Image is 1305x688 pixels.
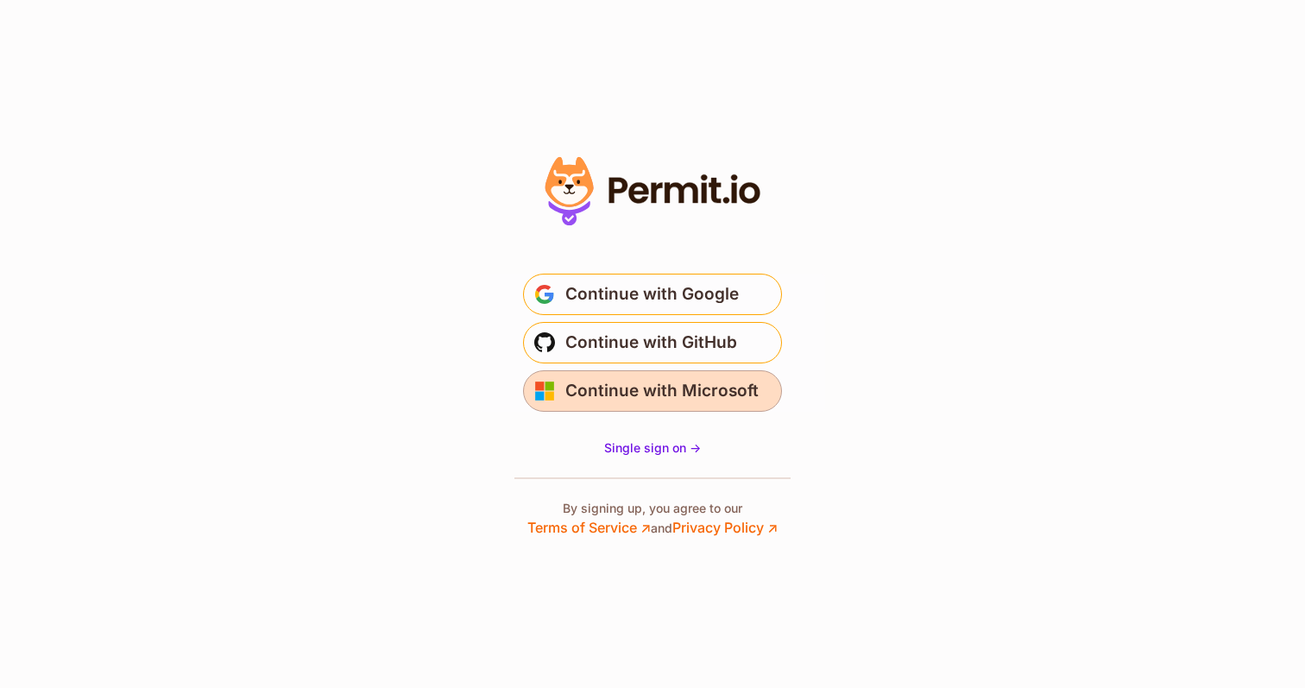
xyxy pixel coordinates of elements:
span: Continue with Microsoft [565,377,759,405]
a: Terms of Service ↗ [527,519,651,536]
button: Continue with Microsoft [523,370,782,412]
span: Continue with Google [565,281,739,308]
button: Continue with GitHub [523,322,782,363]
span: Continue with GitHub [565,329,737,357]
span: Single sign on -> [604,440,701,455]
a: Single sign on -> [604,439,701,457]
a: Privacy Policy ↗ [672,519,778,536]
p: By signing up, you agree to our and [527,500,778,538]
button: Continue with Google [523,274,782,315]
